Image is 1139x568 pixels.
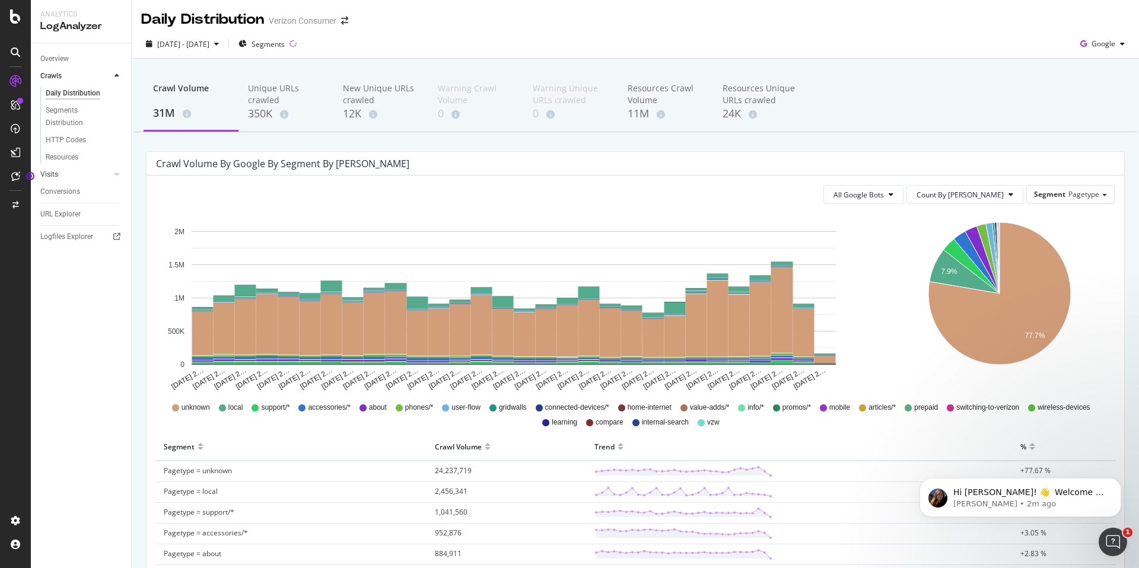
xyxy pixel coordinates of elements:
[914,403,938,413] span: prepaid
[533,106,609,122] div: 0
[228,403,243,413] span: local
[46,87,123,100] a: Daily Distribution
[1123,528,1132,537] span: 1
[343,82,419,106] div: New Unique URLs crawled
[153,82,229,105] div: Crawl Volume
[707,417,720,427] span: vzw
[248,106,324,122] div: 350K
[40,208,81,221] div: URL Explorer
[40,70,62,82] div: Crawls
[902,453,1139,536] iframe: Intercom notifications message
[168,327,184,336] text: 500K
[164,507,234,517] span: Pagetype = support/*
[884,213,1115,391] svg: A chart.
[40,186,80,198] div: Conversions
[46,87,100,100] div: Daily Distribution
[1020,548,1046,559] span: +2.83 %
[252,39,285,49] span: Segments
[153,106,229,121] div: 31M
[269,15,336,27] div: Verizon Consumer
[46,134,123,146] a: HTTP Codes
[833,190,884,200] span: All Google Bots
[628,403,672,413] span: home-internet
[40,231,123,243] a: Logfiles Explorer
[499,403,527,413] span: gridwalls
[435,548,462,559] span: 884,911
[642,417,689,427] span: internal-search
[1099,528,1127,556] iframe: Intercom live chat
[341,17,348,25] div: arrow-right-arrow-left
[261,403,289,413] span: support/*
[435,528,462,538] span: 952,876
[157,39,209,49] span: [DATE] - [DATE]
[596,417,623,427] span: compare
[1025,331,1045,340] text: 77.7%
[40,53,123,65] a: Overview
[40,9,122,20] div: Analytics
[182,403,210,413] span: unknown
[956,403,1019,413] span: switching-to-verizon
[1076,34,1130,53] button: Google
[40,168,111,181] a: Visits
[40,231,93,243] div: Logfiles Explorer
[628,106,704,122] div: 11M
[435,465,472,476] span: 24,237,719
[46,104,123,129] a: Segments Distribution
[164,437,195,456] div: Segment
[545,403,609,413] span: connected-devices/*
[823,185,903,204] button: All Google Bots
[46,151,123,164] a: Resources
[156,213,872,391] svg: A chart.
[451,403,481,413] span: user-flow
[164,548,221,559] span: Pagetype = about
[628,82,704,106] div: Resources Crawl Volume
[52,34,205,103] span: Hi [PERSON_NAME]! 👋 Welcome to Botify chat support! Have a question? Reply to this message and ou...
[168,261,184,269] text: 1.5M
[405,403,433,413] span: phones/*
[533,82,609,106] div: Warning Unique URLs crawled
[52,46,205,56] p: Message from Laura, sent 2m ago
[343,106,419,122] div: 12K
[1034,189,1065,199] span: Segment
[868,403,896,413] span: articles/*
[1068,189,1099,199] span: Pagetype
[40,20,122,33] div: LogAnalyzer
[435,486,467,496] span: 2,456,341
[164,528,248,538] span: Pagetype = accessories/*
[723,106,798,122] div: 24K
[156,158,409,170] div: Crawl Volume by google by Segment by [PERSON_NAME]
[747,403,763,413] span: info/*
[308,403,350,413] span: accessories/*
[1092,39,1115,49] span: Google
[40,53,69,65] div: Overview
[435,437,482,456] div: Crawl Volume
[40,168,58,181] div: Visits
[234,34,289,53] button: Segments
[782,403,811,413] span: promos/*
[46,134,86,146] div: HTTP Codes
[917,190,1004,200] span: Count By Day
[438,106,514,122] div: 0
[435,507,467,517] span: 1,041,560
[174,228,184,236] text: 2M
[46,104,112,129] div: Segments Distribution
[690,403,730,413] span: value-adds/*
[25,171,36,181] div: Tooltip anchor
[248,82,324,106] div: Unique URLs crawled
[40,186,123,198] a: Conversions
[164,486,218,496] span: Pagetype = local
[1020,437,1026,456] div: %
[941,267,957,276] text: 7.9%
[180,360,184,369] text: 0
[594,437,615,456] div: Trend
[141,9,264,30] div: Daily Distribution
[46,151,78,164] div: Resources
[552,417,577,427] span: learning
[906,185,1023,204] button: Count By [PERSON_NAME]
[174,294,184,302] text: 1M
[40,208,123,221] a: URL Explorer
[438,82,514,106] div: Warning Crawl Volume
